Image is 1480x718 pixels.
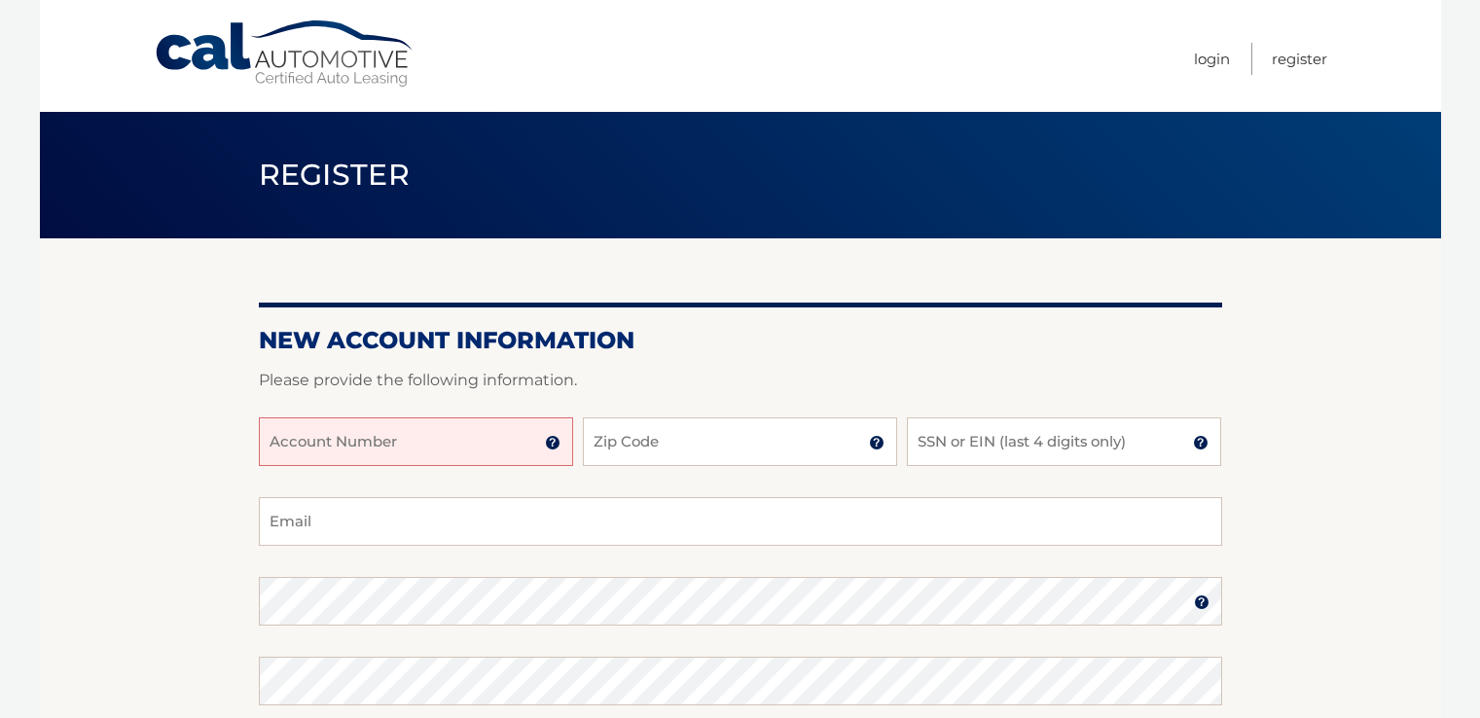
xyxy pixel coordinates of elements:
[1194,594,1209,610] img: tooltip.svg
[869,435,884,450] img: tooltip.svg
[1194,43,1230,75] a: Login
[259,367,1222,394] p: Please provide the following information.
[154,19,416,89] a: Cal Automotive
[907,417,1221,466] input: SSN or EIN (last 4 digits only)
[259,157,411,193] span: Register
[1193,435,1209,450] img: tooltip.svg
[1272,43,1327,75] a: Register
[259,417,573,466] input: Account Number
[259,326,1222,355] h2: New Account Information
[583,417,897,466] input: Zip Code
[545,435,560,450] img: tooltip.svg
[259,497,1222,546] input: Email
